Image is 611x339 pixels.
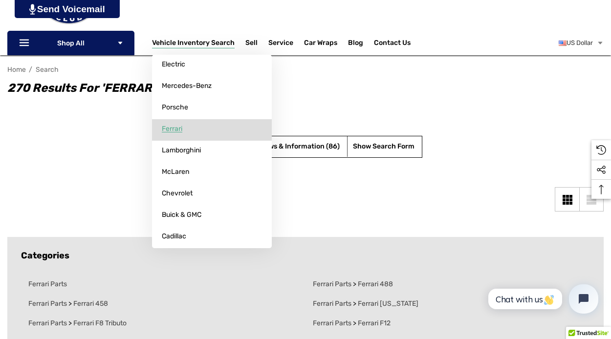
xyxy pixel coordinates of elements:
span: Lamborghini [162,146,201,155]
nav: Breadcrumb [7,61,604,78]
a: Ferrari Parts [313,319,353,328]
span: Car Wraps [304,39,337,49]
span: Ferrari 458 [73,299,108,308]
a: List View [579,187,604,212]
a: Ferrari Parts [28,299,68,308]
span: Buick & GMC [162,211,201,219]
h1: 270 results for 'FERRARİ' [7,79,594,97]
a: Ferrari F8 Tributo [72,319,127,328]
span: Ferrari Parts [313,319,351,328]
span: Ferrari 488 [358,280,393,289]
a: USD [559,33,604,53]
span: Ferrari F12 [358,319,391,328]
a: Ferrari Parts [313,280,353,289]
a: Ferrari 488 [356,280,393,289]
a: Car Wraps [304,33,348,53]
a: Blog [348,39,363,49]
span: Electric [162,60,185,69]
a: Service [268,39,293,49]
span: Ferrari Parts [313,299,351,308]
span: Ferrari Parts [313,280,351,289]
li: > [21,294,305,314]
svg: Recently Viewed [596,145,606,155]
img: PjwhLS0gR2VuZXJhdG9yOiBHcmF2aXQuaW8gLS0+PHN2ZyB4bWxucz0iaHR0cDovL3d3dy53My5vcmcvMjAwMC9zdmciIHhtb... [29,4,36,15]
li: > [305,275,590,294]
a: Sell [245,33,268,53]
p: Shop All [7,31,134,55]
svg: Social Media [596,165,606,175]
span: Cadillac [162,232,186,241]
a: Ferrari Parts [313,299,353,308]
span: Ferrari Parts [28,299,67,308]
a: Grid View [555,187,579,212]
span: Ferrari Parts [28,319,67,328]
span: Mercedes-Benz [162,82,212,90]
a: Hide Search Form [353,141,415,153]
svg: Icon Line [18,38,33,49]
span: Chevrolet [162,189,193,198]
span: McLaren [162,168,189,176]
a: Ferrari Parts [28,280,67,289]
svg: Icon Arrow Down [117,40,124,46]
a: Ferrari Parts [28,319,68,328]
span: Ferrari F8 Tributo [73,319,127,328]
h5: Categories [21,251,590,261]
span: Ferrari [US_STATE] [358,299,418,308]
span: Sell [245,39,258,49]
iframe: Tidio Chat [478,276,607,322]
li: > [305,314,590,333]
a: Vehicle Inventory Search [152,39,235,49]
svg: Top [591,185,611,194]
li: > [305,294,590,314]
a: Home [7,65,26,74]
span: Show Search Form [353,141,415,153]
li: > [21,314,305,333]
a: Ferrari 458 [72,299,108,308]
a: Contact Us [374,39,411,49]
a: Search [36,65,59,74]
span: News & Information (86) [260,142,340,150]
span: Ferrari [162,125,182,133]
a: Ferrari F12 [356,319,391,328]
span: Porsche [162,103,188,112]
a: Ferrari [US_STATE] [356,299,418,308]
